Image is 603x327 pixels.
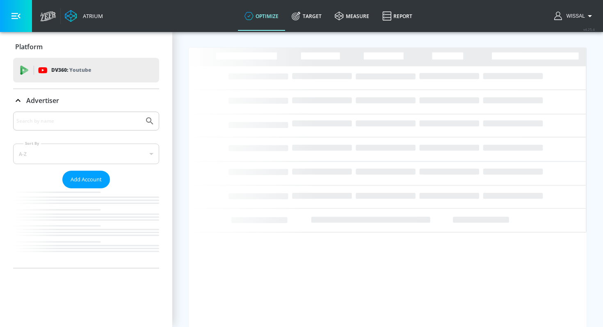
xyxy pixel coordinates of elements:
[62,171,110,188] button: Add Account
[13,58,159,82] div: DV360: Youtube
[51,66,91,75] p: DV360:
[13,144,159,164] div: A-Z
[13,188,159,268] nav: list of Advertiser
[328,1,376,31] a: measure
[69,66,91,74] p: Youtube
[15,42,43,51] p: Platform
[65,10,103,22] a: Atrium
[13,112,159,268] div: Advertiser
[26,96,59,105] p: Advertiser
[13,89,159,112] div: Advertiser
[583,27,595,32] span: v 4.25.4
[13,35,159,58] div: Platform
[554,11,595,21] button: Wissal
[376,1,419,31] a: Report
[238,1,285,31] a: optimize
[16,116,141,126] input: Search by name
[23,141,41,146] label: Sort By
[80,12,103,20] div: Atrium
[285,1,328,31] a: Target
[563,13,585,19] span: login as: wissal.elhaddaoui@zefr.com
[71,175,102,184] span: Add Account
